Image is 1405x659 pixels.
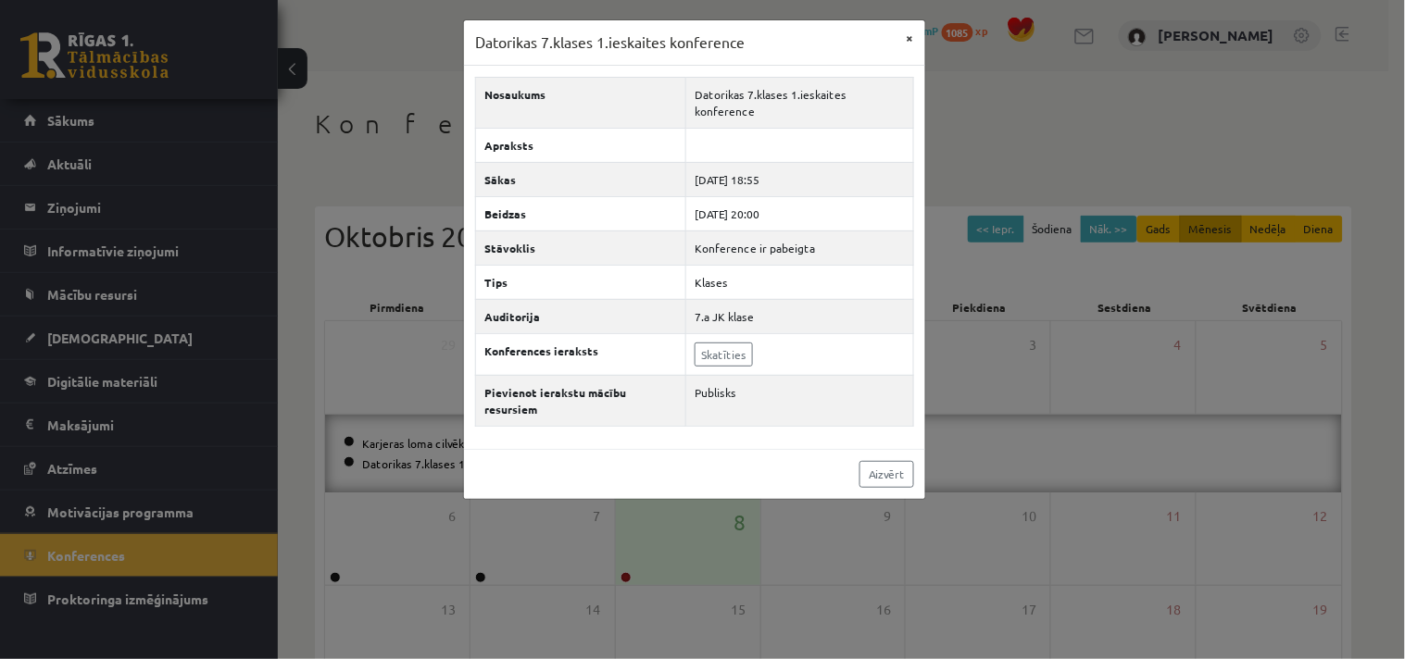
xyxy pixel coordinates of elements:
th: Tips [476,265,686,299]
td: Publisks [686,375,914,426]
h3: Datorikas 7.klases 1.ieskaites konference [475,31,745,54]
th: Konferences ieraksts [476,333,686,375]
th: Sākas [476,162,686,196]
td: [DATE] 20:00 [686,196,914,230]
button: × [896,20,925,56]
th: Stāvoklis [476,230,686,265]
th: Beidzas [476,196,686,230]
th: Pievienot ierakstu mācību resursiem [476,375,686,426]
td: [DATE] 18:55 [686,162,914,196]
th: Auditorija [476,299,686,333]
td: 7.a JK klase [686,299,914,333]
td: Datorikas 7.klases 1.ieskaites konference [686,77,914,128]
a: Skatīties [695,342,753,367]
th: Apraksts [476,128,686,162]
th: Nosaukums [476,77,686,128]
a: Aizvērt [859,461,914,488]
td: Konference ir pabeigta [686,230,914,265]
td: Klases [686,265,914,299]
